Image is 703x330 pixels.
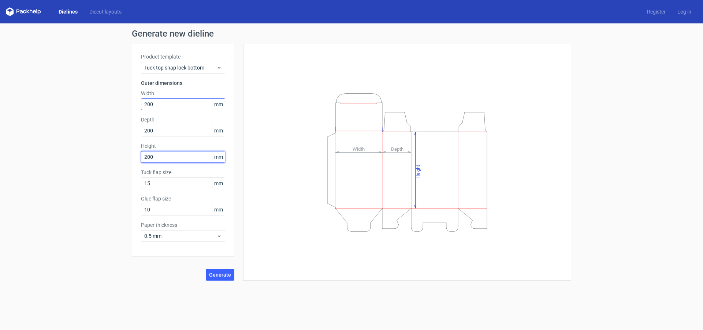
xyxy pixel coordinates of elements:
tspan: Height [415,165,421,178]
a: Register [641,8,672,15]
button: Generate [206,269,234,281]
h1: Generate new dieline [132,29,571,38]
label: Glue flap size [141,195,225,202]
span: 0.5 mm [144,232,216,240]
label: Height [141,142,225,150]
span: Generate [209,272,231,277]
span: mm [212,178,225,189]
tspan: Width [353,146,365,151]
span: mm [212,125,225,136]
label: Depth [141,116,225,123]
span: Tuck top snap lock bottom [144,64,216,71]
span: mm [212,99,225,110]
label: Tuck flap size [141,169,225,176]
tspan: Depth [391,146,403,151]
a: Log in [672,8,697,15]
h3: Outer dimensions [141,79,225,87]
label: Paper thickness [141,221,225,229]
span: mm [212,204,225,215]
label: Product template [141,53,225,60]
a: Dielines [53,8,83,15]
span: mm [212,151,225,162]
a: Diecut layouts [83,8,127,15]
label: Width [141,90,225,97]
